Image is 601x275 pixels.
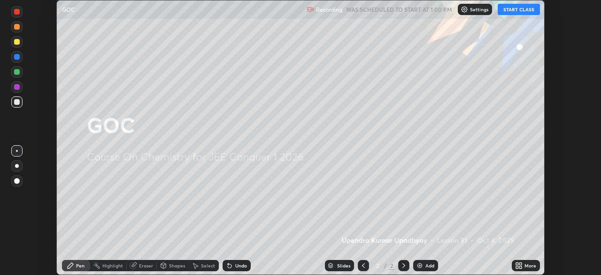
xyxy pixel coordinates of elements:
p: Recording [316,6,342,13]
p: GOC [62,6,75,13]
img: recording.375f2c34.svg [307,6,314,13]
div: Add [425,263,434,268]
div: Slides [337,263,350,268]
p: Settings [470,7,488,12]
div: More [524,263,536,268]
button: START CLASS [498,4,540,15]
div: Shapes [169,263,185,268]
div: Pen [76,263,85,268]
div: Eraser [139,263,153,268]
div: Undo [235,263,247,268]
div: Select [201,263,215,268]
div: Highlight [102,263,123,268]
img: class-settings-icons [461,6,468,13]
div: / [384,263,387,268]
h5: WAS SCHEDULED TO START AT 1:00 PM [346,5,452,14]
img: add-slide-button [416,262,424,269]
div: 2 [389,261,394,270]
div: 2 [373,263,382,268]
